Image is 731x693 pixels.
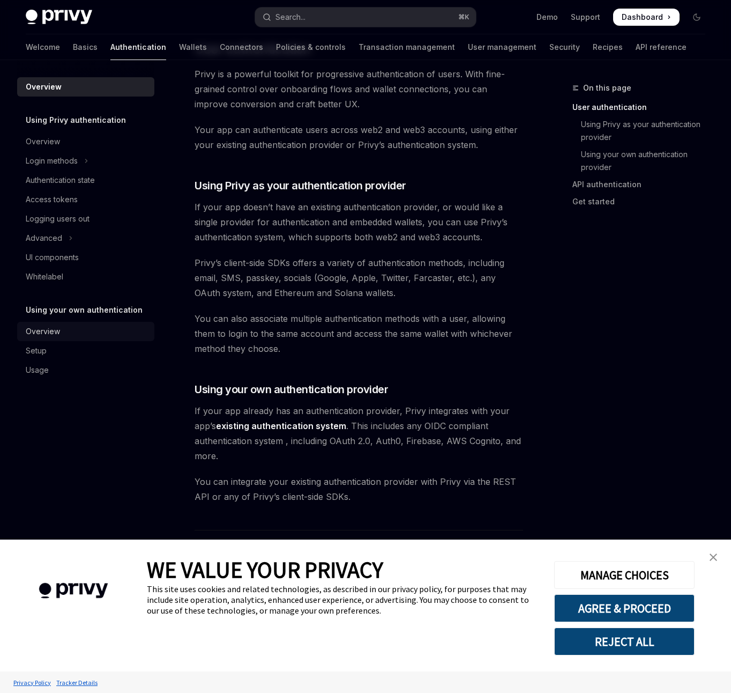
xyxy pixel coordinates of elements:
[703,547,724,568] a: close banner
[583,82,631,94] span: On this page
[73,34,98,60] a: Basics
[26,114,126,127] h5: Using Privy authentication
[549,34,580,60] a: Security
[195,311,523,356] span: You can also associate multiple authentication methods with a user, allowing them to login to the...
[26,10,92,25] img: dark logo
[255,8,476,27] button: Open search
[276,34,346,60] a: Policies & controls
[458,13,469,21] span: ⌘ K
[179,34,207,60] a: Wallets
[195,382,388,397] span: Using your own authentication provider
[554,561,695,589] button: MANAGE CHOICES
[26,304,143,316] h5: Using your own authentication
[17,228,154,248] button: Toggle Advanced section
[17,248,154,267] a: UI components
[26,193,78,206] div: Access tokens
[17,77,154,97] a: Overview
[54,673,100,692] a: Tracker Details
[220,34,263,60] a: Connectors
[275,11,305,24] div: Search...
[110,34,166,60] a: Authentication
[26,212,89,225] div: Logging users out
[147,556,383,584] span: WE VALUE YOUR PRIVACY
[195,200,523,245] span: If your app doesn’t have an existing authentication provider, or would like a single provider for...
[17,322,154,341] a: Overview
[195,474,523,504] span: You can integrate your existing authentication provider with Privy via the REST API or any of Pri...
[571,12,600,23] a: Support
[613,9,680,26] a: Dashboard
[26,174,95,187] div: Authentication state
[572,99,714,116] a: User authentication
[26,80,62,93] div: Overview
[536,12,558,23] a: Demo
[26,270,63,283] div: Whitelabel
[26,34,60,60] a: Welcome
[572,176,714,193] a: API authentication
[195,178,406,193] span: Using Privy as your authentication provider
[216,421,346,432] a: existing authentication system
[17,267,154,286] a: Whitelabel
[16,567,131,614] img: company logo
[17,190,154,209] a: Access tokens
[17,132,154,151] a: Overview
[17,171,154,190] a: Authentication state
[26,325,60,338] div: Overview
[572,193,714,210] a: Get started
[17,360,154,380] a: Usage
[195,403,523,463] span: If your app already has an authentication provider, Privy integrates with your app’s . This inclu...
[622,12,663,23] span: Dashboard
[195,67,523,112] span: Privy is a powerful toolkit for progressive authentication of users. With fine-grained control ov...
[636,34,687,60] a: API reference
[26,364,49,377] div: Usage
[26,135,60,148] div: Overview
[147,584,538,616] div: This site uses cookies and related technologies, as described in our privacy policy, for purposes...
[26,251,79,264] div: UI components
[26,232,62,245] div: Advanced
[11,673,54,692] a: Privacy Policy
[359,34,455,60] a: Transaction management
[195,122,523,152] span: Your app can authenticate users across web2 and web3 accounts, using either your existing authent...
[17,151,154,171] button: Toggle Login methods section
[593,34,623,60] a: Recipes
[554,628,695,655] button: REJECT ALL
[572,116,714,146] a: Using Privy as your authentication provider
[26,154,78,167] div: Login methods
[710,554,717,561] img: close banner
[26,344,47,357] div: Setup
[17,341,154,360] a: Setup
[554,594,695,622] button: AGREE & PROCEED
[468,34,536,60] a: User management
[572,146,714,176] a: Using your own authentication provider
[688,9,705,26] button: Toggle dark mode
[195,255,523,300] span: Privy’s client-side SDKs offers a variety of authentication methods, including email, SMS, passke...
[17,209,154,228] a: Logging users out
